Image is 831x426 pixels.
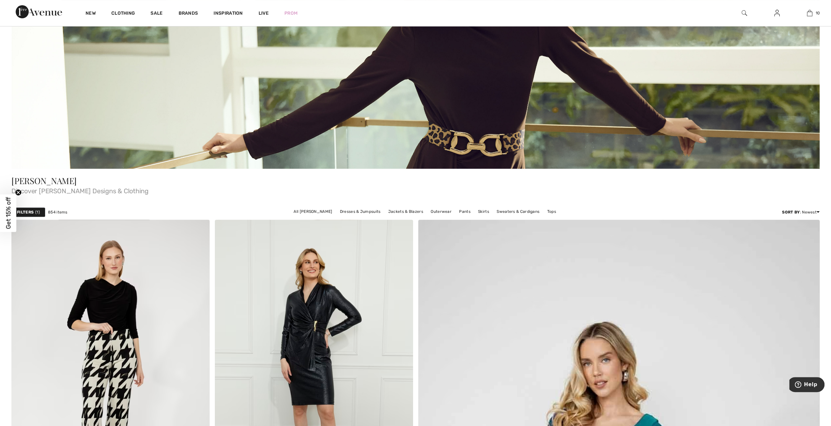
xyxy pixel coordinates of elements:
a: Clothing [111,10,135,17]
img: My Bag [807,9,812,17]
a: Pants [456,207,474,216]
div: : Newest [782,209,820,215]
img: search the website [742,9,747,17]
a: All [PERSON_NAME] [290,207,335,216]
button: Close teaser [15,189,22,196]
img: My Info [774,9,780,17]
a: Prom [284,10,297,17]
a: Dresses & Jumpsuits [337,207,384,216]
span: 10 [816,10,820,16]
span: [PERSON_NAME] [11,175,77,186]
strong: Sort By [782,210,800,214]
a: Sign In [769,9,785,17]
a: 10 [793,9,825,17]
span: Get 15% off [5,197,12,229]
iframe: Opens a widget where you can find more information [789,377,824,393]
span: 1 [35,209,40,215]
a: Sale [151,10,163,17]
strong: Filters [17,209,34,215]
img: 1ère Avenue [16,5,62,18]
a: Brands [179,10,198,17]
span: 854 items [48,209,68,215]
a: Jackets & Blazers [385,207,426,216]
a: New [86,10,96,17]
span: Inspiration [214,10,243,17]
a: Outerwear [427,207,455,216]
span: Discover [PERSON_NAME] Designs & Clothing [11,185,820,194]
a: Tops [544,207,559,216]
a: Sweaters & Cardigans [493,207,543,216]
a: Skirts [475,207,492,216]
a: Live [259,10,269,17]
